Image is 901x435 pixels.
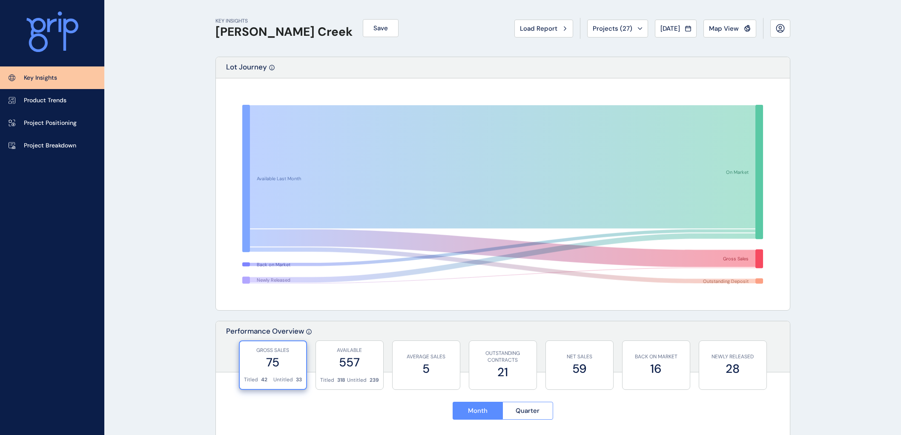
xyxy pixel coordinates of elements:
p: NEWLY RELEASED [703,353,762,360]
label: 75 [244,354,302,371]
button: Projects (27) [587,20,648,37]
p: 33 [296,376,302,383]
p: KEY INSIGHTS [215,17,353,25]
p: Titled [320,377,334,384]
button: Map View [703,20,756,37]
p: 42 [261,376,267,383]
p: 318 [337,377,345,384]
button: [DATE] [655,20,697,37]
p: Lot Journey [226,62,267,78]
button: Load Report [514,20,573,37]
label: 5 [397,360,456,377]
span: Map View [709,24,739,33]
span: [DATE] [660,24,680,33]
p: BACK ON MARKET [627,353,686,360]
span: Projects ( 27 ) [593,24,632,33]
p: Performance Overview [226,326,304,372]
span: Save [373,24,388,32]
p: Key Insights [24,74,57,82]
p: Project Breakdown [24,141,76,150]
p: Untitled [347,377,367,384]
button: Month [453,402,503,420]
label: 16 [627,360,686,377]
span: Load Report [520,24,557,33]
button: Quarter [502,402,553,420]
p: AVAILABLE [320,347,379,354]
p: AVERAGE SALES [397,353,456,360]
p: 239 [370,377,379,384]
label: 59 [550,360,609,377]
span: Quarter [516,406,539,415]
p: GROSS SALES [244,347,302,354]
p: Project Positioning [24,119,77,127]
p: Titled [244,376,258,383]
p: Untitled [273,376,293,383]
label: 557 [320,354,379,371]
p: OUTSTANDING CONTRACTS [473,350,532,364]
button: Save [363,19,399,37]
p: NET SALES [550,353,609,360]
label: 28 [703,360,762,377]
p: Product Trends [24,96,66,105]
h1: [PERSON_NAME] Creek [215,25,353,39]
label: 21 [473,364,532,380]
span: Month [468,406,488,415]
